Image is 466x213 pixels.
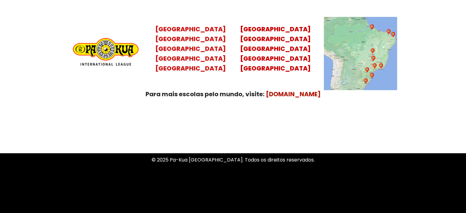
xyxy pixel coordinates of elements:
[146,90,264,98] strong: Para mais escolas pelo mundo, visite:
[240,25,311,73] a: [GEOGRAPHIC_DATA][GEOGRAPHIC_DATA][GEOGRAPHIC_DATA][GEOGRAPHIC_DATA][GEOGRAPHIC_DATA]
[206,182,260,189] a: Política de Privacidade
[59,156,408,164] p: © 2025 Pa-Kua [GEOGRAPHIC_DATA]. Todos os direitos reservados.
[59,128,408,145] p: Uma Escola de conhecimentos orientais para toda a família. Foco, habilidade concentração, conquis...
[155,25,226,33] mark: [GEOGRAPHIC_DATA]
[155,35,226,73] mark: [GEOGRAPHIC_DATA] [GEOGRAPHIC_DATA] [GEOGRAPHIC_DATA] [GEOGRAPHIC_DATA]
[266,90,321,98] a: [DOMAIN_NAME]
[240,25,311,43] mark: [GEOGRAPHIC_DATA] [GEOGRAPHIC_DATA]
[155,25,226,73] a: [GEOGRAPHIC_DATA][GEOGRAPHIC_DATA][GEOGRAPHIC_DATA][GEOGRAPHIC_DATA][GEOGRAPHIC_DATA]
[240,44,311,73] mark: [GEOGRAPHIC_DATA] [GEOGRAPHIC_DATA] [GEOGRAPHIC_DATA]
